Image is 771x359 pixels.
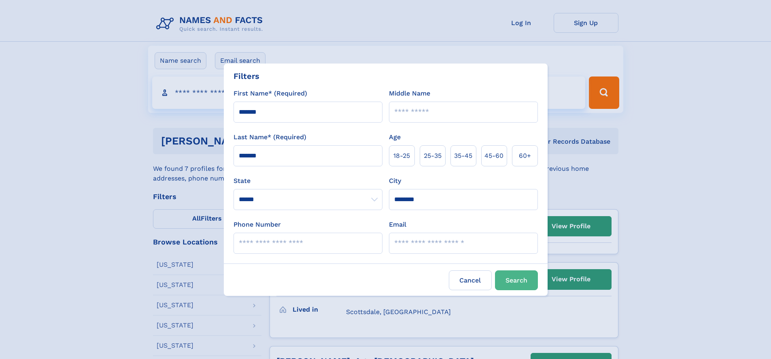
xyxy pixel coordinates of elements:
[495,270,538,290] button: Search
[484,151,503,161] span: 45‑60
[454,151,472,161] span: 35‑45
[389,176,401,186] label: City
[389,220,406,229] label: Email
[389,89,430,98] label: Middle Name
[519,151,531,161] span: 60+
[449,270,492,290] label: Cancel
[234,132,306,142] label: Last Name* (Required)
[234,220,281,229] label: Phone Number
[234,70,259,82] div: Filters
[234,89,307,98] label: First Name* (Required)
[389,132,401,142] label: Age
[424,151,442,161] span: 25‑35
[234,176,382,186] label: State
[393,151,410,161] span: 18‑25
